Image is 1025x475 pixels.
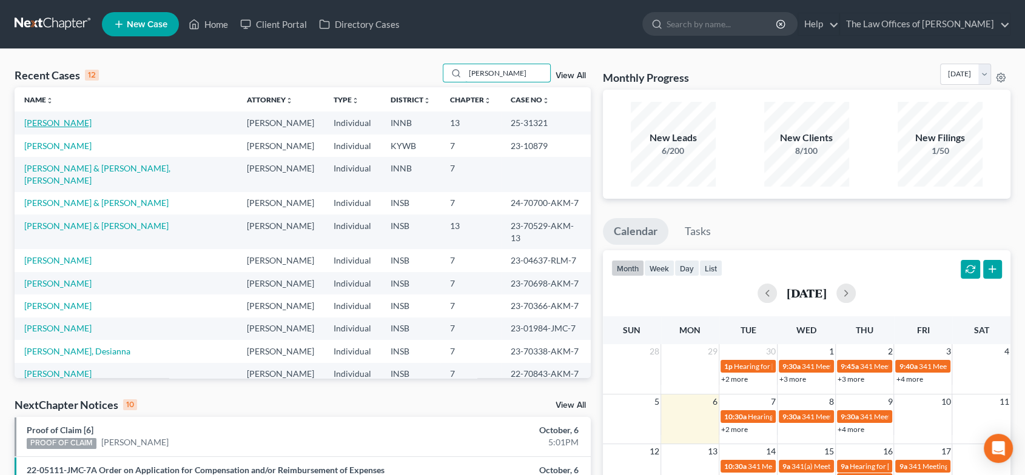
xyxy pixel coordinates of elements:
td: Individual [324,135,381,157]
i: unfold_more [352,97,359,104]
td: INSB [381,249,440,271]
span: 2 [886,344,893,359]
td: 13 [440,214,501,249]
span: 9a [899,462,907,471]
a: +2 more [721,425,748,434]
div: NextChapter Notices [15,397,137,412]
span: Thu [856,325,873,335]
a: [PERSON_NAME] [24,301,92,311]
a: [PERSON_NAME] [24,118,92,128]
td: [PERSON_NAME] [237,157,324,191]
a: [PERSON_NAME], Desianna [24,346,130,356]
span: 9:40a [899,362,917,371]
i: unfold_more [423,97,431,104]
span: 8 [828,394,835,409]
i: unfold_more [286,97,293,104]
td: 23-70698-AKM-7 [501,272,590,294]
td: INNB [381,111,440,134]
span: 341 Meeting for [PERSON_NAME] [802,412,911,421]
a: Case Nounfold_more [511,95,549,104]
span: Hearing for [PERSON_NAME] & [PERSON_NAME] [734,362,893,371]
td: Individual [324,340,381,362]
td: Individual [324,363,381,385]
td: 7 [440,135,501,157]
a: View All [556,401,586,410]
a: +2 more [721,374,748,384]
a: +4 more [896,374,922,384]
span: 10:30a [724,462,747,471]
a: The Law Offices of [PERSON_NAME] [840,13,1010,35]
td: [PERSON_NAME] [237,272,324,294]
span: 6 [711,394,719,409]
a: [PERSON_NAME] [24,255,92,265]
span: Sat [973,325,989,335]
td: KYWB [381,135,440,157]
div: Recent Cases [15,68,99,82]
td: INSB [381,363,440,385]
div: 1/50 [898,145,983,157]
a: Typeunfold_more [334,95,359,104]
td: Individual [324,157,381,191]
span: 341 Meeting for [PERSON_NAME] & [PERSON_NAME] [748,462,921,471]
span: 9:45a [841,362,859,371]
span: Tue [741,325,756,335]
td: INSB [381,340,440,362]
a: [PERSON_NAME] & [PERSON_NAME] [24,198,169,208]
td: 25-31321 [501,111,590,134]
td: 23-10879 [501,135,590,157]
td: 7 [440,272,501,294]
td: Individual [324,249,381,271]
td: Individual [324,317,381,340]
span: 10:30a [724,412,747,421]
span: 9:30a [782,412,801,421]
span: Mon [679,325,701,335]
input: Search by name... [465,64,550,82]
a: Client Portal [234,13,313,35]
a: Tasks [674,218,722,245]
span: 5 [653,394,660,409]
a: Proof of Claim [6] [27,425,93,435]
span: 11 [998,394,1010,409]
a: Nameunfold_more [24,95,53,104]
a: [PERSON_NAME] [24,278,92,288]
td: INNB [381,157,440,191]
span: Hearing for [PERSON_NAME] [748,412,842,421]
td: INSB [381,214,440,249]
td: 23-01984-JMC-7 [501,317,590,340]
div: 10 [123,399,137,410]
td: [PERSON_NAME] [237,111,324,134]
span: Wed [796,325,816,335]
span: 13 [707,444,719,459]
td: 23-70366-AKM-7 [501,294,590,317]
td: [PERSON_NAME] [237,317,324,340]
a: Help [798,13,839,35]
span: 15 [823,444,835,459]
h2: [DATE] [787,287,827,299]
span: 12 [648,444,660,459]
a: [PERSON_NAME] [101,436,169,448]
td: 7 [440,340,501,362]
td: 7 [440,317,501,340]
a: Calendar [603,218,668,245]
span: 341(a) Meeting for [PERSON_NAME] [791,462,909,471]
td: 7 [440,192,501,214]
span: 341 Meeting for [PERSON_NAME] [802,362,911,371]
div: PROOF OF CLAIM [27,438,96,449]
a: Directory Cases [313,13,406,35]
span: 1p [724,362,733,371]
button: list [699,260,722,276]
td: [PERSON_NAME] [237,340,324,362]
span: 9a [782,462,790,471]
td: Individual [324,214,381,249]
span: 341 Meeting for [PERSON_NAME] [860,412,969,421]
a: [PERSON_NAME] [24,368,92,379]
span: 16 [881,444,893,459]
a: Attorneyunfold_more [247,95,293,104]
td: 7 [440,363,501,385]
td: 7 [440,157,501,191]
td: 22-70843-AKM-7 [501,363,590,385]
td: 23-70338-AKM-7 [501,340,590,362]
div: 8/100 [764,145,849,157]
td: INSB [381,294,440,317]
span: 29 [707,344,719,359]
